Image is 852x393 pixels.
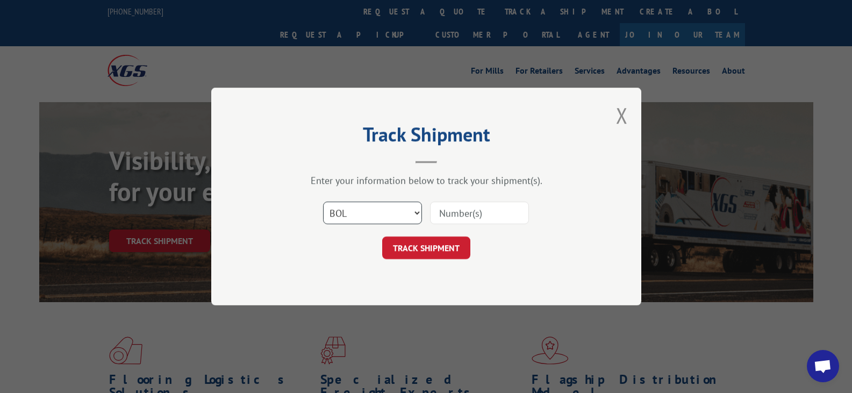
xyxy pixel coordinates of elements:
div: Enter your information below to track your shipment(s). [265,174,588,187]
button: Close modal [616,101,628,130]
div: Open chat [807,350,839,382]
button: TRACK SHIPMENT [382,237,470,259]
input: Number(s) [430,202,529,224]
h2: Track Shipment [265,127,588,147]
